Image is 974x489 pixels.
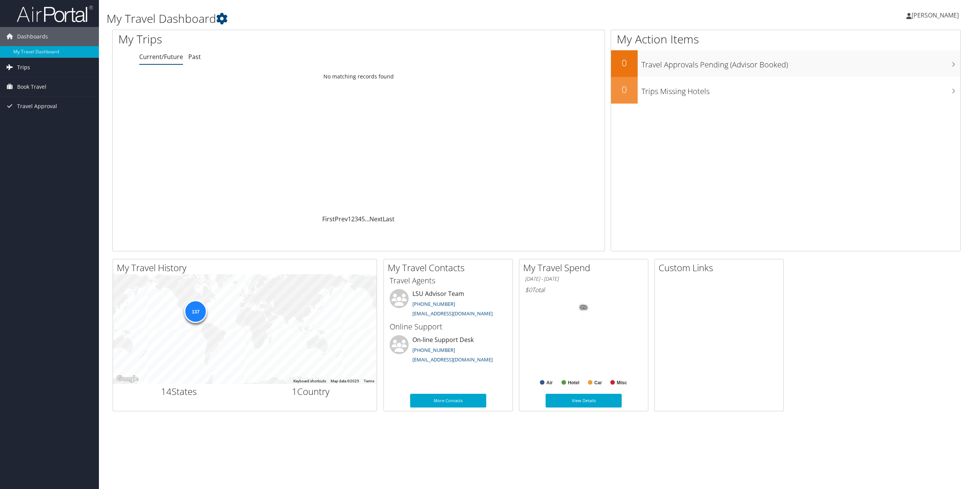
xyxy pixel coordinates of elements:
span: 14 [161,385,172,398]
text: Hotel [568,380,579,385]
a: Past [188,53,201,61]
a: [PHONE_NUMBER] [412,300,455,307]
h3: Travel Approvals Pending (Advisor Booked) [641,56,960,70]
a: Next [369,215,383,223]
h2: States [119,385,239,398]
a: 2 [351,215,355,223]
a: [EMAIL_ADDRESS][DOMAIN_NAME] [412,310,493,317]
div: 137 [184,300,207,323]
a: 5 [361,215,365,223]
text: Car [594,380,602,385]
tspan: 0% [581,305,587,310]
h1: My Action Items [611,31,960,47]
span: $0 [525,286,532,294]
span: 1 [292,385,297,398]
h6: Total [525,286,642,294]
span: … [365,215,369,223]
a: 3 [355,215,358,223]
li: On-line Support Desk [386,335,511,366]
a: 0Trips Missing Hotels [611,77,960,104]
h2: My Travel Spend [523,261,648,274]
a: View Details [546,394,622,407]
a: Current/Future [139,53,183,61]
a: 1 [348,215,351,223]
a: More Contacts [410,394,486,407]
span: [PERSON_NAME] [912,11,959,19]
h1: My Trips [118,31,394,47]
span: Travel Approval [17,97,57,116]
span: Dashboards [17,27,48,46]
h3: Travel Agents [390,275,507,286]
a: 4 [358,215,361,223]
h2: Country [251,385,371,398]
a: [EMAIL_ADDRESS][DOMAIN_NAME] [412,356,493,363]
button: Keyboard shortcuts [293,379,326,384]
a: [PHONE_NUMBER] [412,347,455,353]
h2: Custom Links [659,261,783,274]
text: Air [546,380,553,385]
h2: 0 [611,83,638,96]
a: Open this area in Google Maps (opens a new window) [115,374,140,384]
a: Terms (opens in new tab) [364,379,374,383]
span: Map data ©2025 [331,379,359,383]
a: Prev [335,215,348,223]
li: LSU Advisor Team [386,289,511,320]
a: First [322,215,335,223]
h1: My Travel Dashboard [107,11,680,27]
h3: Trips Missing Hotels [641,82,960,97]
h2: My Travel History [117,261,377,274]
h2: 0 [611,56,638,69]
h2: My Travel Contacts [388,261,512,274]
span: Book Travel [17,77,46,96]
h3: Online Support [390,321,507,332]
td: No matching records found [113,70,605,83]
img: Google [115,374,140,384]
a: 0Travel Approvals Pending (Advisor Booked) [611,50,960,77]
a: [PERSON_NAME] [906,4,966,27]
h6: [DATE] - [DATE] [525,275,642,283]
span: Trips [17,58,30,77]
text: Misc [617,380,627,385]
a: Last [383,215,395,223]
img: airportal-logo.png [17,5,93,23]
